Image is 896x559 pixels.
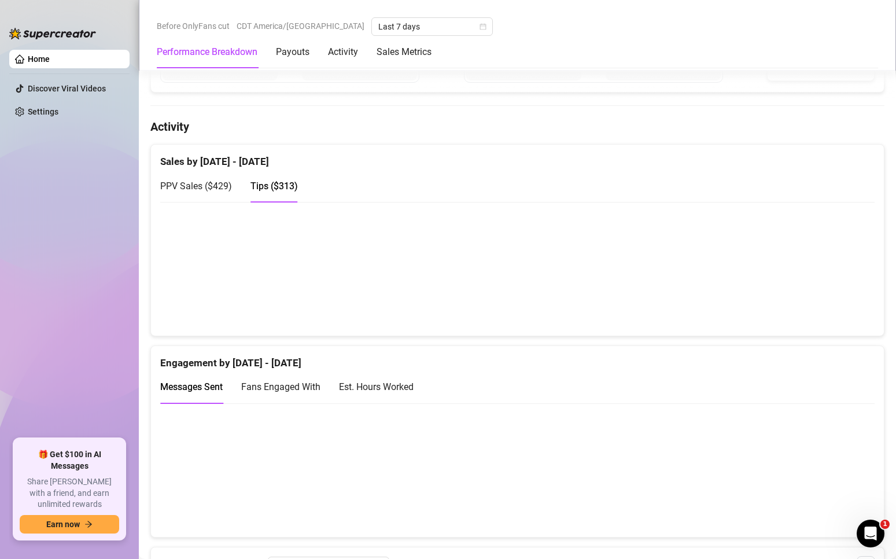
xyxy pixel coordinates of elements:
[20,449,119,472] span: 🎁 Get $100 in AI Messages
[377,45,432,59] div: Sales Metrics
[28,54,50,64] a: Home
[880,520,890,529] span: 1
[160,145,875,170] div: Sales by [DATE] - [DATE]
[20,515,119,534] button: Earn nowarrow-right
[20,476,119,510] span: Share [PERSON_NAME] with a friend, and earn unlimited rewards
[378,18,486,35] span: Last 7 days
[84,520,93,528] span: arrow-right
[160,181,232,192] span: PPV Sales ( $429 )
[157,17,230,35] span: Before OnlyFans cut
[28,107,58,116] a: Settings
[160,381,223,392] span: Messages Sent
[157,45,257,59] div: Performance Breakdown
[339,380,414,394] div: Est. Hours Worked
[480,23,486,30] span: calendar
[46,520,80,529] span: Earn now
[250,181,298,192] span: Tips ( $313 )
[857,520,884,547] iframe: Intercom live chat
[328,45,358,59] div: Activity
[276,45,309,59] div: Payouts
[150,119,884,135] h4: Activity
[237,17,364,35] span: CDT America/[GEOGRAPHIC_DATA]
[9,28,96,39] img: logo-BBDzfeDw.svg
[28,84,106,93] a: Discover Viral Videos
[241,381,320,392] span: Fans Engaged With
[160,346,875,371] div: Engagement by [DATE] - [DATE]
